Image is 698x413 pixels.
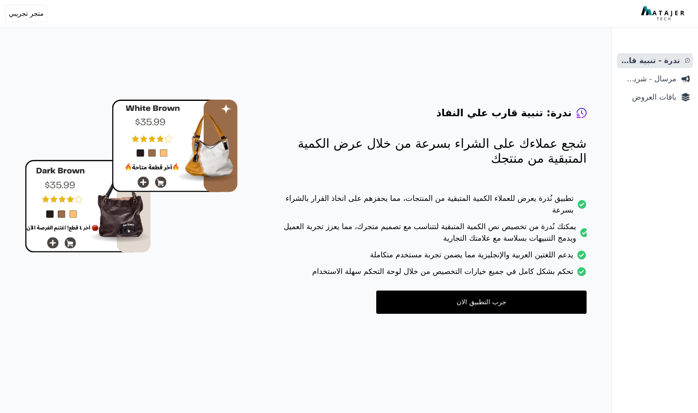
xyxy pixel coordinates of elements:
[620,73,676,85] span: مرسال - شريط دعاية
[436,106,572,120] h4: ندرة: تنبية قارب علي النفاذ
[376,291,587,314] a: جرب التطبيق الان
[271,266,587,282] li: تحكم بشكل كامل في جميع خيارات التخصيص من خلال لوحة التحكم سهلة الاستخدام
[271,249,587,266] li: يدعم اللغتين العربية والإنجليزية مما يضمن تجربة مستخدم متكاملة
[271,193,587,221] li: تطبيق نُدرة يعرض للعملاء الكمية المتبقية من المنتجات، مما يحفزهم على اتخاذ القرار بالشراء بسرعة
[25,100,238,253] img: hero
[641,6,686,21] img: MatajerTech Logo
[271,221,587,249] li: يمكنك نُدرة من تخصيص نص الكمية المتبقية لتتناسب مع تصميم متجرك، مما يعزز تجربة العميل ويدمج التنب...
[620,55,680,66] span: ندرة - تنبية قارب علي النفاذ
[620,91,676,103] span: باقات العروض
[271,136,587,166] p: شجع عملاءك على الشراء بسرعة من خلال عرض الكمية المتبقية من منتجك
[5,5,47,22] button: متجر تجريبي
[9,9,44,19] span: متجر تجريبي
